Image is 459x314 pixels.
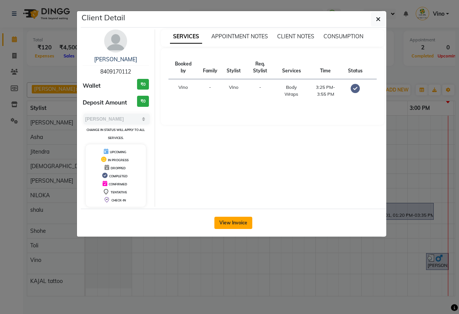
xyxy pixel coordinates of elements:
h5: Client Detail [82,12,125,23]
small: Change in status will apply to all services. [87,128,145,140]
span: 8409170112 [100,68,131,75]
td: - [198,79,222,103]
span: UPCOMING [110,150,126,154]
span: CONFIRMED [109,182,127,186]
span: COMPLETED [109,174,127,178]
span: IN PROGRESS [108,158,129,162]
span: SERVICES [170,30,202,44]
span: TENTATIVE [111,190,127,194]
span: DROPPED [111,166,126,170]
th: Services [275,56,307,79]
button: View Invoice [214,217,252,229]
th: Time [307,56,343,79]
span: CLIENT NOTES [277,33,314,40]
span: CHECK-IN [111,198,126,202]
span: Wallet [83,82,101,90]
th: Booked by [168,56,198,79]
th: Req. Stylist [245,56,276,79]
td: 3:25 PM-3:55 PM [307,79,343,103]
th: Family [198,56,222,79]
td: Vino [168,79,198,103]
h3: ₹0 [137,96,149,107]
td: - [245,79,276,103]
th: Status [343,56,367,79]
img: avatar [104,29,127,52]
span: APPOINTMENT NOTES [211,33,268,40]
h3: ₹0 [137,79,149,90]
span: CONSUMPTION [323,33,363,40]
div: Body Wraps [280,84,303,98]
th: Stylist [222,56,245,79]
a: [PERSON_NAME] [94,56,137,63]
span: Vino [229,84,238,90]
span: Deposit Amount [83,98,127,107]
